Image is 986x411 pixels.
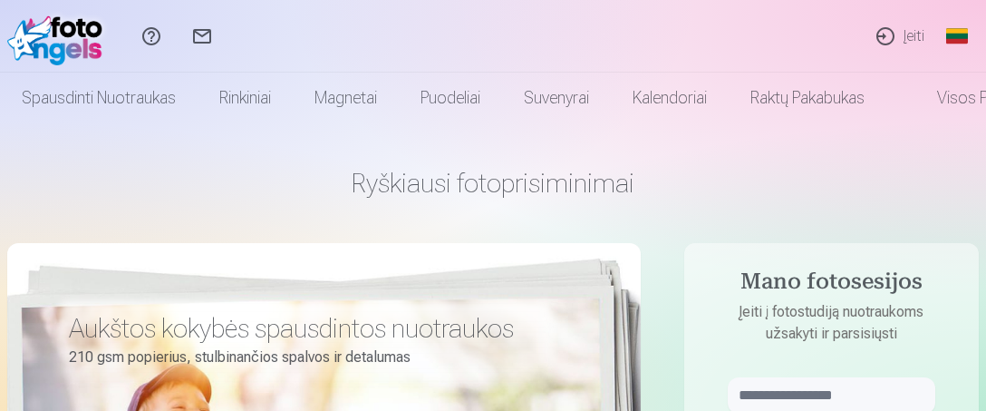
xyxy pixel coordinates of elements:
img: /fa2 [7,7,111,65]
a: Rinkiniai [198,73,293,123]
a: Kalendoriai [611,73,729,123]
h4: Mano fotosesijos [710,269,953,301]
p: 210 gsm popierius, stulbinančios spalvos ir detalumas [69,345,543,370]
a: Suvenyrai [502,73,611,123]
h1: Ryškiausi fotoprisiminimai [7,167,979,200]
h3: Aukštos kokybės spausdintos nuotraukos [69,312,543,345]
p: Įeiti į fotostudiją nuotraukoms užsakyti ir parsisiųsti [710,301,953,345]
a: Magnetai [293,73,399,123]
a: Puodeliai [399,73,502,123]
a: Raktų pakabukas [729,73,886,123]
